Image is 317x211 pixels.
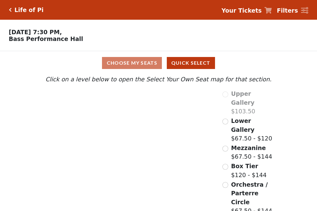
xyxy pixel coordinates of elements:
[231,163,258,169] span: Box Tier
[231,116,273,143] label: $67.50 - $120
[231,181,268,205] span: Orchestra / Parterre Circle
[9,8,12,12] a: Click here to go back to filters
[231,89,273,116] label: $103.50
[221,6,272,15] a: Your Tickets
[231,144,272,161] label: $67.50 - $144
[167,57,215,69] button: Quick Select
[231,162,267,179] label: $120 - $144
[80,106,154,130] path: Lower Gallery - Seats Available: 129
[231,144,266,151] span: Mezzanine
[231,90,254,106] span: Upper Gallery
[221,7,262,14] strong: Your Tickets
[231,117,254,133] span: Lower Gallery
[277,7,298,14] strong: Filters
[44,75,273,84] p: Click on a level below to open the Select Your Own Seat map for that section.
[14,6,44,14] h5: Life of Pi
[74,92,144,109] path: Upper Gallery - Seats Available: 0
[277,6,308,15] a: Filters
[113,151,184,194] path: Orchestra / Parterre Circle - Seats Available: 32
